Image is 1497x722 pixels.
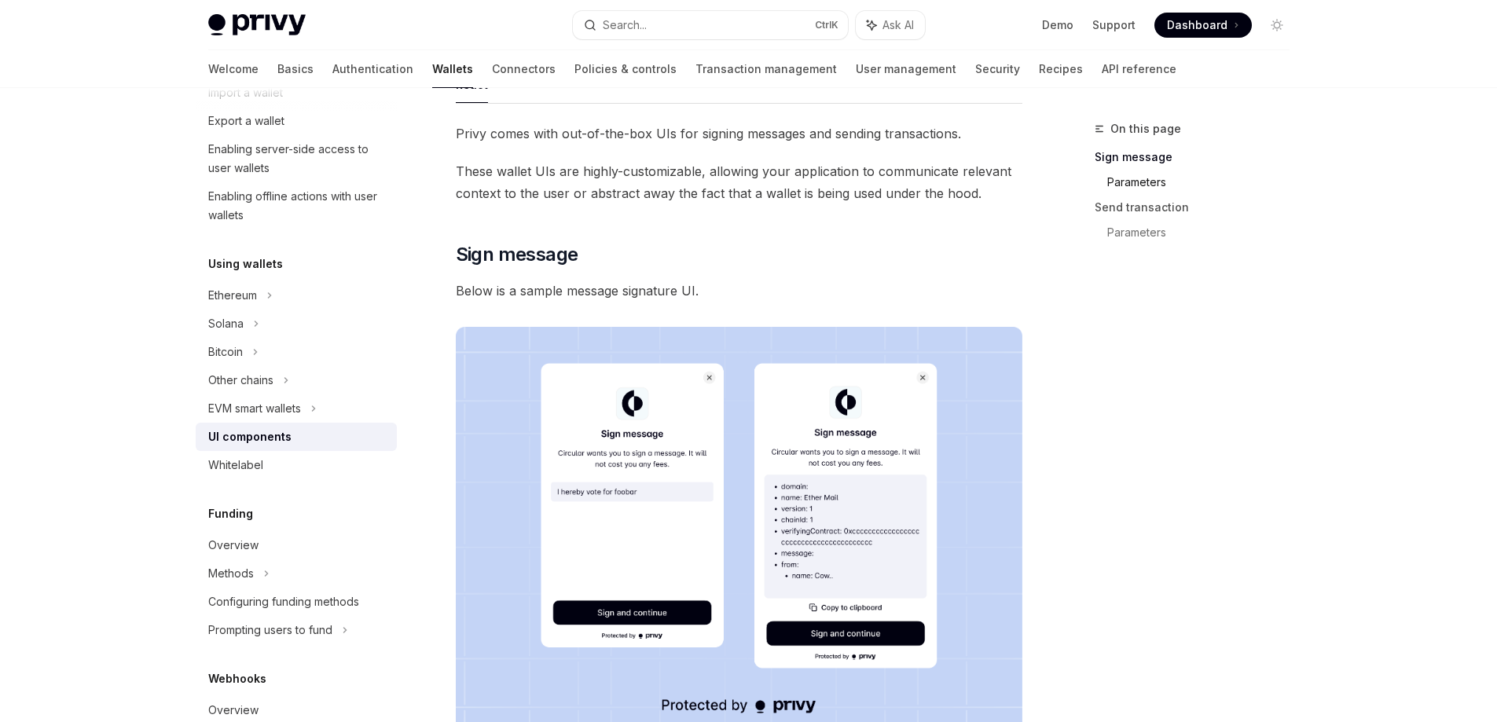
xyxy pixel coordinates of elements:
div: Whitelabel [208,456,263,475]
a: Policies & controls [574,50,677,88]
a: Welcome [208,50,259,88]
a: Sign message [1095,145,1302,170]
button: Search...CtrlK [573,11,848,39]
a: API reference [1102,50,1176,88]
a: Parameters [1107,170,1302,195]
div: Export a wallet [208,112,284,130]
div: Bitcoin [208,343,243,361]
h5: Funding [208,504,253,523]
a: Transaction management [695,50,837,88]
span: On this page [1110,119,1181,138]
div: Other chains [208,371,273,390]
a: Export a wallet [196,107,397,135]
a: User management [856,50,956,88]
div: Solana [208,314,244,333]
h5: Using wallets [208,255,283,273]
a: Support [1092,17,1136,33]
span: These wallet UIs are highly-customizable, allowing your application to communicate relevant conte... [456,160,1022,204]
span: Sign message [456,242,578,267]
div: Configuring funding methods [208,592,359,611]
div: Search... [603,16,647,35]
div: Overview [208,701,259,720]
a: Enabling server-side access to user wallets [196,135,397,182]
div: Enabling offline actions with user wallets [208,187,387,225]
h5: Webhooks [208,669,266,688]
span: Ask AI [882,17,914,33]
div: Prompting users to fund [208,621,332,640]
a: Dashboard [1154,13,1252,38]
a: UI components [196,423,397,451]
span: Ctrl K [815,19,838,31]
a: Security [975,50,1020,88]
a: Basics [277,50,314,88]
a: Overview [196,531,397,559]
div: Enabling server-side access to user wallets [208,140,387,178]
span: Privy comes with out-of-the-box UIs for signing messages and sending transactions. [456,123,1022,145]
div: UI components [208,427,292,446]
a: Enabling offline actions with user wallets [196,182,397,229]
div: Overview [208,536,259,555]
button: Toggle dark mode [1264,13,1290,38]
a: Send transaction [1095,195,1302,220]
a: Demo [1042,17,1073,33]
div: Ethereum [208,286,257,305]
a: Parameters [1107,220,1302,245]
span: Below is a sample message signature UI. [456,280,1022,302]
a: Recipes [1039,50,1083,88]
span: Dashboard [1167,17,1227,33]
img: light logo [208,14,306,36]
a: Whitelabel [196,451,397,479]
a: Wallets [432,50,473,88]
button: Ask AI [856,11,925,39]
div: EVM smart wallets [208,399,301,418]
a: Connectors [492,50,556,88]
a: Configuring funding methods [196,588,397,616]
div: Methods [208,564,254,583]
a: Authentication [332,50,413,88]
